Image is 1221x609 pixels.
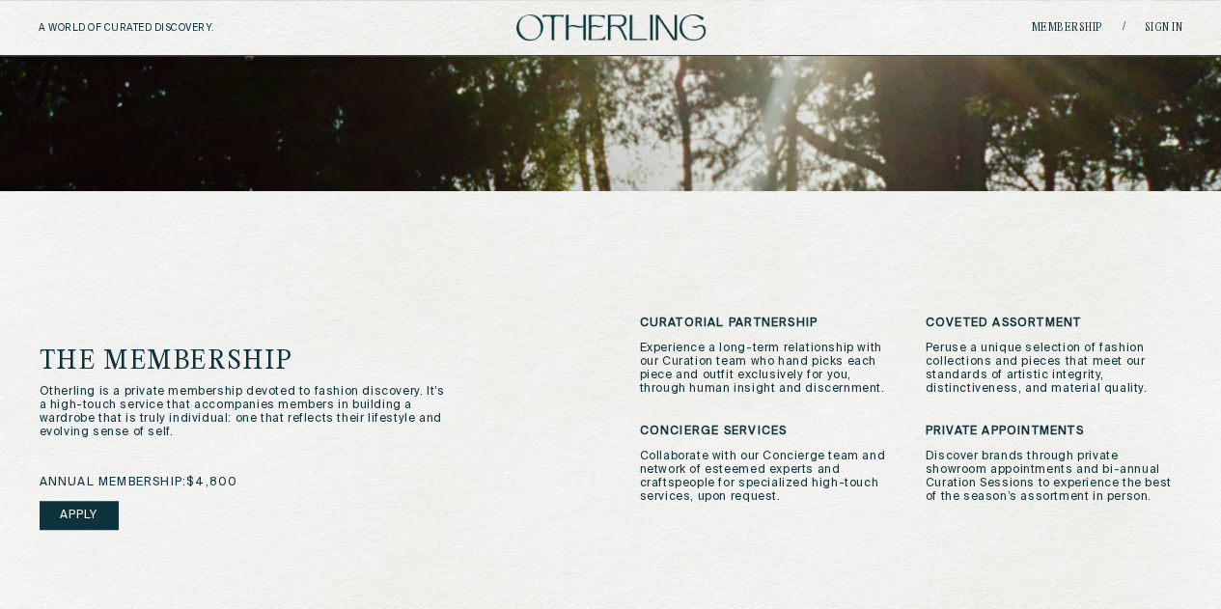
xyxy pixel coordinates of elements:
[1032,22,1103,34] a: Membership
[40,476,238,489] span: annual membership: $4,800
[40,501,119,530] a: Apply
[640,425,897,438] h3: Concierge Services
[39,22,298,34] h5: A WORLD OF CURATED DISCOVERY.
[640,342,897,396] p: Experience a long-term relationship with our Curation team who hand picks each piece and outfit e...
[926,342,1182,396] p: Peruse a unique selection of fashion collections and pieces that meet our standards of artistic i...
[926,425,1182,438] h3: Private Appointments
[926,317,1182,330] h3: Coveted Assortment
[40,385,446,439] p: Otherling is a private membership devoted to fashion discovery. It’s a high-touch service that ac...
[1123,20,1125,35] span: /
[516,14,706,41] img: logo
[640,450,897,504] p: Collaborate with our Concierge team and network of esteemed experts and craftspeople for speciali...
[640,317,897,330] h3: Curatorial Partnership
[40,348,519,375] h1: The Membership
[926,450,1182,504] p: Discover brands through private showroom appointments and bi-annual Curation Sessions to experien...
[1145,22,1183,34] a: Sign in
